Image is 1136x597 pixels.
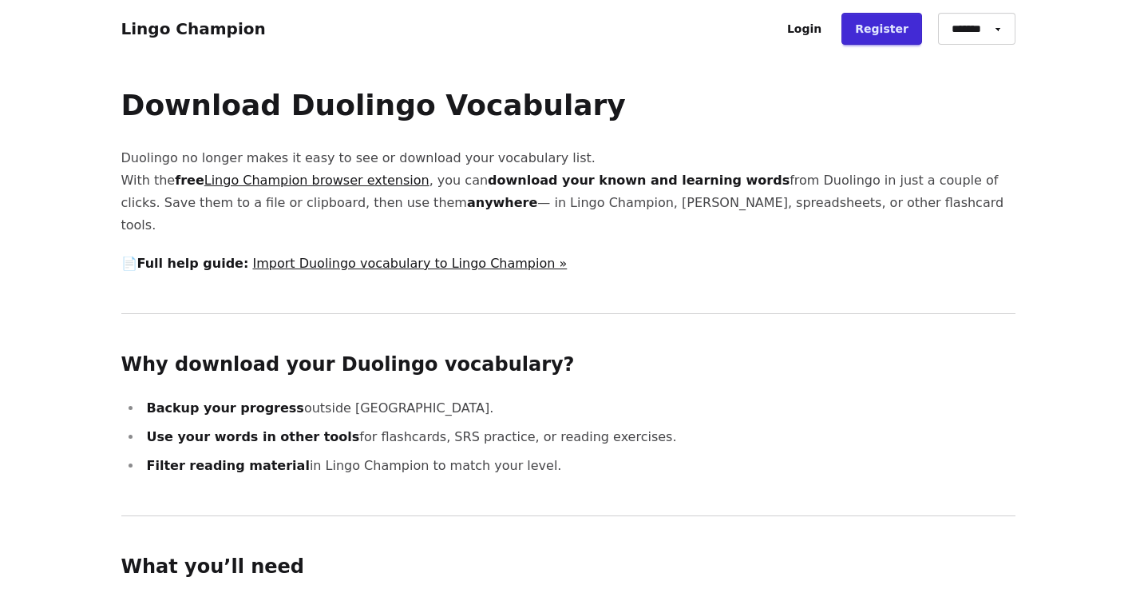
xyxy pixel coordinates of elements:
a: Lingo Champion [121,19,266,38]
strong: Use your words in other tools [147,429,360,444]
strong: Full help guide: [137,256,249,271]
h2: Why download your Duolingo vocabulary? [121,352,1015,378]
h1: Download Duolingo Vocabulary [121,90,1015,121]
li: in Lingo Champion to match your level. [142,455,1015,477]
a: Lingo Champion browser extension [204,173,429,188]
p: 📄 [121,253,1015,275]
li: outside [GEOGRAPHIC_DATA]. [142,397,1015,420]
strong: anywhere [467,195,537,210]
p: Duolingo no longer makes it easy to see or download your vocabulary list. With the , you can from... [121,147,1015,237]
strong: download your known and learning words [488,173,790,188]
a: Register [841,13,922,45]
a: Login [774,13,835,45]
strong: Filter reading material [147,458,310,473]
h2: What you’ll need [121,555,1015,580]
a: Import Duolingo vocabulary to Lingo Champion » [252,256,567,271]
strong: free [175,173,429,188]
li: for flashcards, SRS practice, or reading exercises. [142,426,1015,448]
strong: Backup your progress [147,400,304,416]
